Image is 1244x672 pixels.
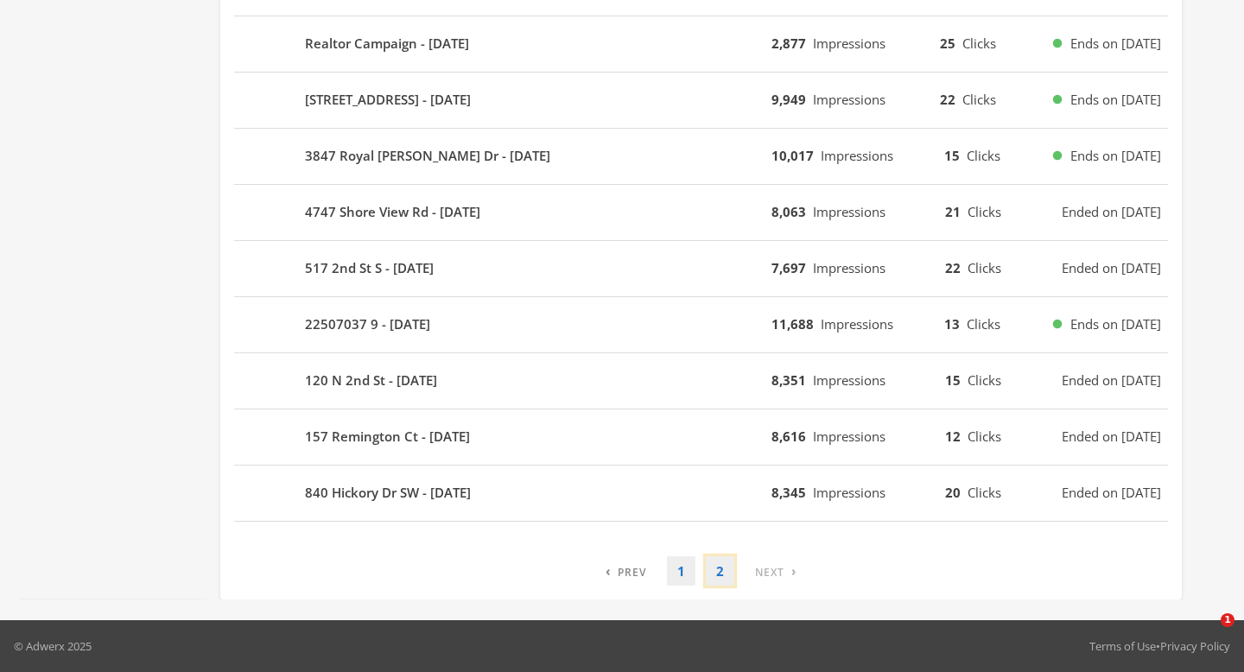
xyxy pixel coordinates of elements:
span: Clicks [968,259,1001,276]
b: 840 Hickory Dr SW - [DATE] [305,483,471,503]
span: Clicks [962,91,996,108]
b: 12 [945,428,961,445]
p: © Adwerx 2025 [14,637,92,655]
span: Impressions [813,428,885,445]
button: [STREET_ADDRESS] - [DATE]9,949Impressions22ClicksEnds on [DATE] [234,79,1168,121]
b: 9,949 [771,91,806,108]
span: 1 [1221,613,1234,627]
span: Clicks [968,428,1001,445]
button: 4747 Shore View Rd - [DATE]8,063Impressions21ClicksEnded on [DATE] [234,192,1168,233]
button: Realtor Campaign - [DATE]2,877Impressions25ClicksEnds on [DATE] [234,23,1168,65]
span: Impressions [813,35,885,52]
span: Impressions [813,91,885,108]
b: 15 [944,147,960,164]
span: Ended on [DATE] [1062,258,1161,278]
b: 8,616 [771,428,806,445]
b: 22 [945,259,961,276]
button: 3847 Royal [PERSON_NAME] Dr - [DATE]10,017Impressions15ClicksEnds on [DATE] [234,136,1168,177]
a: Privacy Policy [1160,638,1230,654]
span: Clicks [968,371,1001,389]
span: Ends on [DATE] [1070,146,1161,166]
b: 21 [945,203,961,220]
span: Impressions [813,484,885,501]
span: Clicks [968,203,1001,220]
button: 840 Hickory Dr SW - [DATE]8,345Impressions20ClicksEnded on [DATE] [234,472,1168,514]
b: 13 [944,315,960,333]
b: 517 2nd St S - [DATE] [305,258,434,278]
span: Ends on [DATE] [1070,90,1161,110]
span: Clicks [962,35,996,52]
span: Impressions [813,203,885,220]
iframe: Intercom live chat [1185,613,1227,655]
span: Ends on [DATE] [1070,314,1161,334]
span: Ended on [DATE] [1062,427,1161,447]
span: Impressions [821,315,893,333]
b: 20 [945,484,961,501]
b: 22 [940,91,955,108]
a: 1 [667,556,695,586]
span: Impressions [813,371,885,389]
b: 8,345 [771,484,806,501]
span: Clicks [967,147,1000,164]
button: 157 Remington Ct - [DATE]8,616Impressions12ClicksEnded on [DATE] [234,416,1168,458]
nav: pagination [595,556,807,586]
a: Next [745,556,807,586]
b: 4747 Shore View Rd - [DATE] [305,202,480,222]
b: 157 Remington Ct - [DATE] [305,427,470,447]
button: 22507037 9 - [DATE]11,688Impressions13ClicksEnds on [DATE] [234,304,1168,346]
span: Ended on [DATE] [1062,483,1161,503]
b: 15 [945,371,961,389]
span: Clicks [967,315,1000,333]
b: 7,697 [771,259,806,276]
a: 2 [706,556,734,586]
b: 3847 Royal [PERSON_NAME] Dr - [DATE] [305,146,550,166]
b: 8,351 [771,371,806,389]
span: Ended on [DATE] [1062,371,1161,390]
b: 22507037 9 - [DATE] [305,314,430,334]
b: Realtor Campaign - [DATE] [305,34,469,54]
button: 517 2nd St S - [DATE]7,697Impressions22ClicksEnded on [DATE] [234,248,1168,289]
button: 120 N 2nd St - [DATE]8,351Impressions15ClicksEnded on [DATE] [234,360,1168,402]
b: 2,877 [771,35,806,52]
b: 25 [940,35,955,52]
span: Clicks [968,484,1001,501]
span: Impressions [813,259,885,276]
div: • [1089,637,1230,655]
span: Ended on [DATE] [1062,202,1161,222]
b: 11,688 [771,315,814,333]
span: Ends on [DATE] [1070,34,1161,54]
span: › [791,562,797,580]
b: 120 N 2nd St - [DATE] [305,371,437,390]
span: Impressions [821,147,893,164]
b: 10,017 [771,147,814,164]
a: Terms of Use [1089,638,1156,654]
b: 8,063 [771,203,806,220]
b: [STREET_ADDRESS] - [DATE] [305,90,471,110]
